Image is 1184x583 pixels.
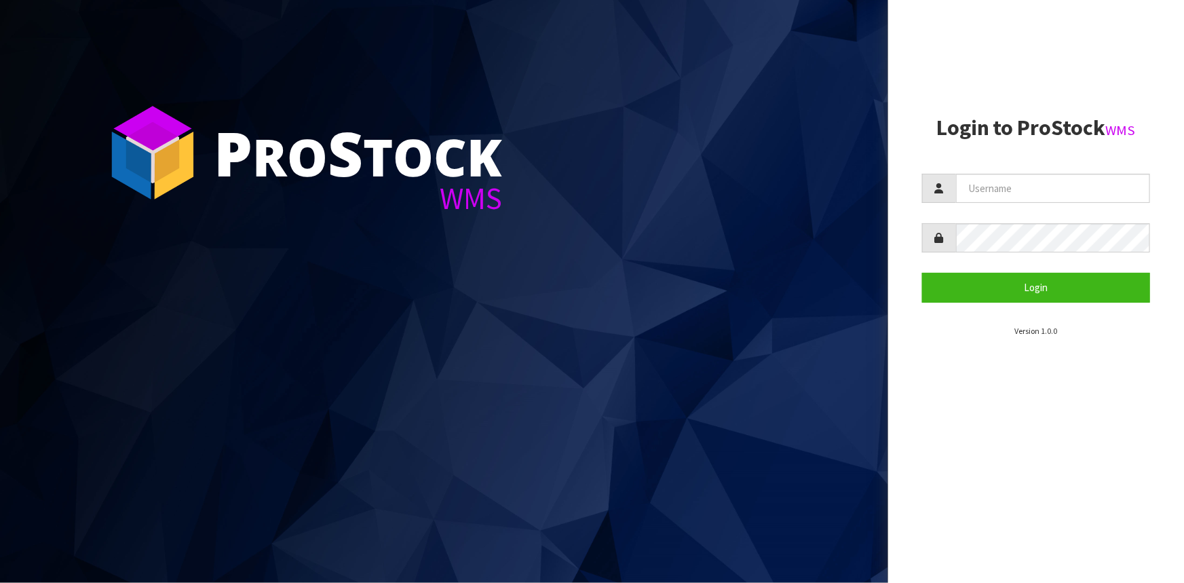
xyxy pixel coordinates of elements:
span: P [214,111,252,194]
h2: Login to ProStock [922,116,1150,140]
small: WMS [1106,121,1136,139]
small: Version 1.0.0 [1014,326,1057,336]
div: ro tock [214,122,502,183]
input: Username [956,174,1150,203]
span: S [328,111,363,194]
img: ProStock Cube [102,102,204,204]
div: WMS [214,183,502,214]
button: Login [922,273,1150,302]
